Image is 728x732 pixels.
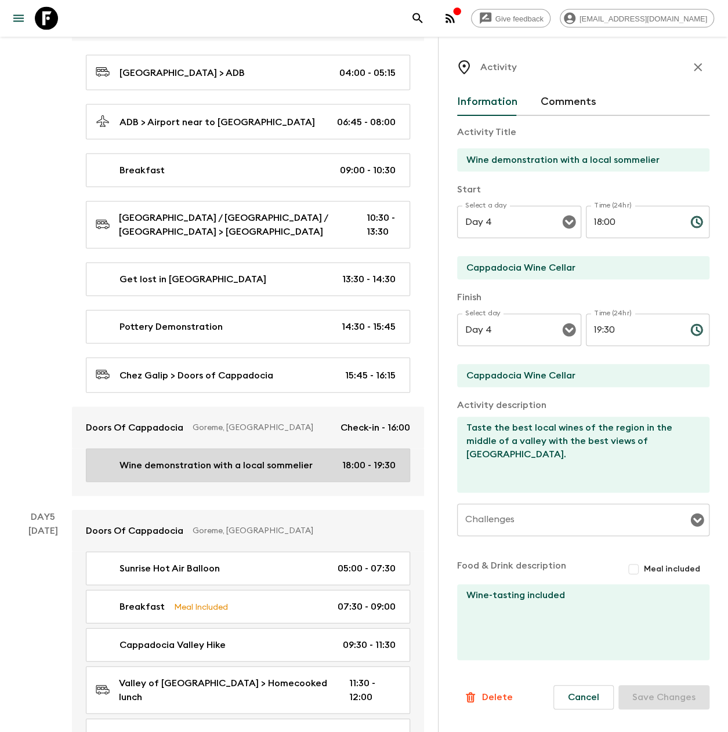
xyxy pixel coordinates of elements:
input: hh:mm [586,314,681,346]
label: Select day [465,308,501,318]
p: Chez Galip > Doors of Cappadocia [119,369,273,383]
input: hh:mm [586,206,681,238]
button: Open [561,214,577,230]
p: Breakfast [119,600,165,614]
p: Activity description [457,398,709,412]
p: 04:00 - 05:15 [339,66,396,80]
p: 06:45 - 08:00 [337,115,396,129]
label: Time (24hr) [594,201,632,210]
button: Delete [457,686,519,709]
p: 18:00 - 19:30 [342,458,396,472]
button: Open [561,322,577,338]
button: menu [7,7,30,30]
a: [GEOGRAPHIC_DATA] > ADB04:00 - 05:15 [86,55,410,90]
a: Valley of [GEOGRAPHIC_DATA] > Homecooked lunch11:30 - 12:00 [86,667,410,714]
a: Doors Of CappadociaGoreme, [GEOGRAPHIC_DATA]Check-in - 16:00 [72,407,424,449]
p: Delete [482,690,513,704]
p: Check-in - 16:00 [341,421,410,435]
label: Select a day [465,201,506,210]
label: Time (24hr) [594,308,632,318]
button: Cancel [553,685,614,709]
p: 11:30 - 12:00 [349,676,396,704]
p: 15:45 - 16:15 [345,369,396,383]
p: Goreme, [GEOGRAPHIC_DATA] [193,422,331,434]
p: ADB > Airport near to [GEOGRAPHIC_DATA] [119,115,315,129]
a: Doors Of CappadociaGoreme, [GEOGRAPHIC_DATA] [72,510,424,552]
button: Open [689,512,705,528]
a: Breakfast09:00 - 10:30 [86,154,410,187]
p: 05:00 - 07:30 [338,562,396,576]
a: [GEOGRAPHIC_DATA] / [GEOGRAPHIC_DATA] / [GEOGRAPHIC_DATA] > [GEOGRAPHIC_DATA]10:30 - 13:30 [86,201,410,249]
p: Food & Drink description [457,559,566,580]
button: Choose time, selected time is 7:30 PM [685,318,708,341]
a: Pottery Demonstration14:30 - 15:45 [86,310,410,344]
p: Goreme, [GEOGRAPHIC_DATA] [193,525,401,537]
p: 09:30 - 11:30 [343,638,396,652]
p: Wine demonstration with a local sommelier [119,458,313,472]
p: Get lost in [GEOGRAPHIC_DATA] [119,272,266,286]
p: Start [457,183,709,196]
p: [GEOGRAPHIC_DATA] > ADB [119,66,245,80]
input: End Location (leave blank if same as Start) [457,364,700,387]
button: Comments [541,88,596,116]
p: Sunrise Hot Air Balloon [119,562,220,576]
span: Meal included [644,563,700,575]
span: Give feedback [489,14,550,23]
p: 07:30 - 09:00 [338,600,396,614]
button: Choose time, selected time is 6:00 PM [685,210,708,234]
input: E.g Hozuagawa boat tour [457,148,700,172]
a: Cappadocia Valley Hike09:30 - 11:30 [86,628,410,662]
p: Activity [480,60,517,74]
p: Valley of [GEOGRAPHIC_DATA] > Homecooked lunch [119,676,331,704]
p: Activity Title [457,125,709,139]
p: Doors Of Cappadocia [86,524,183,538]
a: Sunrise Hot Air Balloon05:00 - 07:30 [86,552,410,585]
p: Day 5 [14,510,72,524]
p: Meal Included [174,600,228,613]
a: Wine demonstration with a local sommelier18:00 - 19:30 [86,449,410,482]
span: [EMAIL_ADDRESS][DOMAIN_NAME] [573,14,713,23]
button: Information [457,88,517,116]
textarea: Wine-tasting included [457,584,700,660]
p: 10:30 - 13:30 [367,211,396,239]
p: [GEOGRAPHIC_DATA] / [GEOGRAPHIC_DATA] / [GEOGRAPHIC_DATA] > [GEOGRAPHIC_DATA] [119,211,348,239]
textarea: Taste the best local wines of the region in the middle of a valley with the best views of [GEOGRA... [457,417,700,493]
a: Give feedback [471,9,550,28]
p: Cappadocia Valley Hike [119,638,226,652]
a: BreakfastMeal Included07:30 - 09:00 [86,590,410,624]
p: Pottery Demonstration [119,320,223,334]
button: search adventures [406,7,429,30]
p: Doors Of Cappadocia [86,421,183,435]
p: 13:30 - 14:30 [342,272,396,286]
p: 14:30 - 15:45 [342,320,396,334]
input: Start Location [457,256,700,279]
a: Chez Galip > Doors of Cappadocia15:45 - 16:15 [86,358,410,393]
p: 09:00 - 10:30 [340,163,396,177]
div: [EMAIL_ADDRESS][DOMAIN_NAME] [560,9,714,28]
p: Breakfast [119,163,165,177]
a: Get lost in [GEOGRAPHIC_DATA]13:30 - 14:30 [86,263,410,296]
a: ADB > Airport near to [GEOGRAPHIC_DATA]06:45 - 08:00 [86,104,410,140]
p: Finish [457,290,709,304]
